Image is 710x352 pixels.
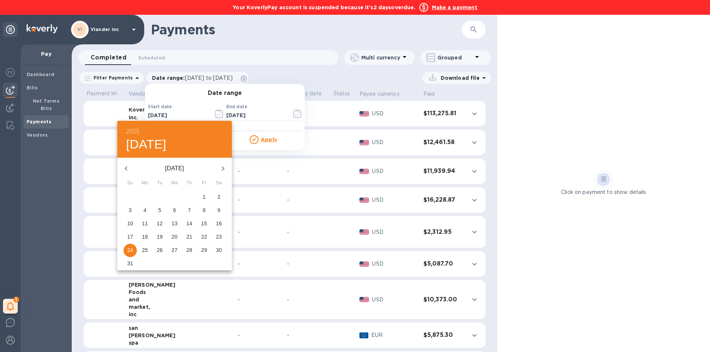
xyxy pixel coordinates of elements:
[216,246,222,254] p: 30
[124,204,137,217] button: 3
[135,164,214,173] p: [DATE]
[168,204,181,217] button: 6
[186,233,192,240] p: 21
[172,233,177,240] p: 20
[124,180,137,187] span: Su
[126,137,166,152] button: [DATE]
[186,246,192,254] p: 28
[143,206,146,214] p: 4
[172,246,177,254] p: 27
[212,217,226,230] button: 16
[168,217,181,230] button: 13
[153,217,166,230] button: 12
[183,244,196,257] button: 28
[158,206,161,214] p: 5
[168,180,181,187] span: We
[127,233,133,240] p: 17
[173,206,176,214] p: 6
[212,191,226,204] button: 2
[127,246,133,254] p: 24
[142,246,148,254] p: 25
[126,126,139,137] button: 2025
[127,220,133,227] p: 10
[124,244,137,257] button: 24
[157,220,163,227] p: 12
[172,220,177,227] p: 13
[138,180,152,187] span: Mo
[217,206,220,214] p: 9
[212,230,226,244] button: 23
[138,204,152,217] button: 4
[197,217,211,230] button: 15
[203,206,206,214] p: 8
[201,233,207,240] p: 22
[201,246,207,254] p: 29
[216,233,222,240] p: 23
[201,220,207,227] p: 15
[203,193,206,201] p: 1
[183,180,196,187] span: Th
[124,217,137,230] button: 10
[216,220,222,227] p: 16
[168,230,181,244] button: 20
[197,204,211,217] button: 8
[124,230,137,244] button: 17
[127,260,133,267] p: 31
[138,244,152,257] button: 25
[212,244,226,257] button: 30
[168,244,181,257] button: 27
[186,220,192,227] p: 14
[217,193,220,201] p: 2
[183,204,196,217] button: 7
[183,217,196,230] button: 14
[157,233,163,240] p: 19
[153,244,166,257] button: 26
[197,191,211,204] button: 1
[142,220,148,227] p: 11
[188,206,191,214] p: 7
[197,180,211,187] span: Fr
[138,217,152,230] button: 11
[197,244,211,257] button: 29
[129,206,132,214] p: 3
[124,257,137,270] button: 31
[212,204,226,217] button: 9
[142,233,148,240] p: 18
[183,230,196,244] button: 21
[157,246,163,254] p: 26
[138,230,152,244] button: 18
[212,180,226,187] span: Sa
[153,230,166,244] button: 19
[197,230,211,244] button: 22
[153,204,166,217] button: 5
[153,180,166,187] span: Tu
